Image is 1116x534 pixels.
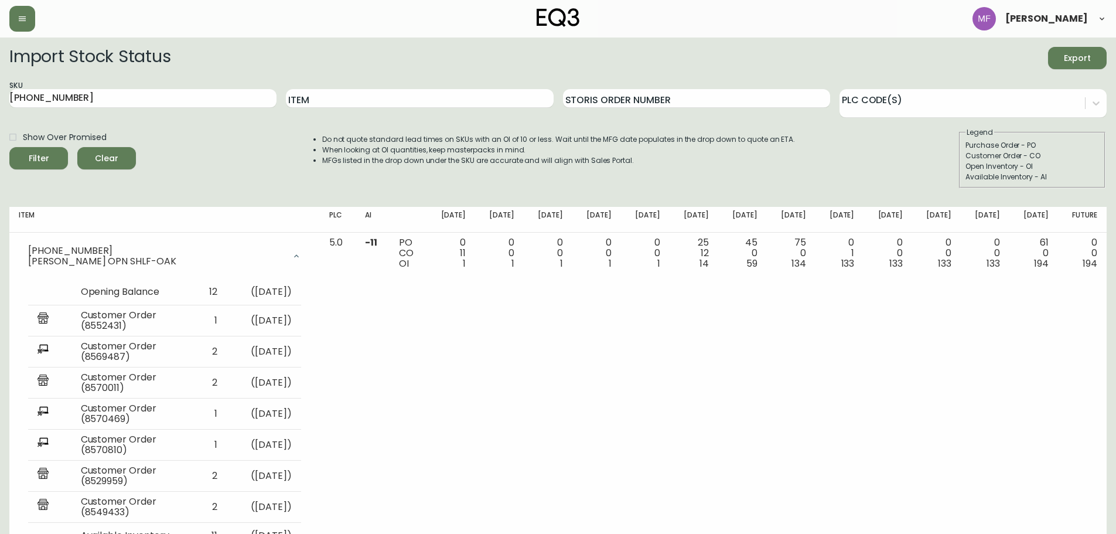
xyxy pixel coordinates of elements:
[19,237,310,275] div: [PHONE_NUMBER][PERSON_NAME] OPN SHLF-OAK
[972,7,996,30] img: 5fd4d8da6c6af95d0810e1fe9eb9239f
[825,237,855,269] div: 0 1
[572,207,621,233] th: [DATE]
[524,207,572,233] th: [DATE]
[189,430,227,461] td: 1
[475,207,524,233] th: [DATE]
[189,461,227,492] td: 2
[71,280,189,305] td: Opening Balance
[537,8,580,27] img: logo
[71,461,189,492] td: Customer Order (8529959)
[9,207,320,233] th: Item
[776,237,806,269] div: 75 0
[965,151,1099,161] div: Customer Order - CO
[1067,237,1097,269] div: 0 0
[37,499,49,513] img: retail_report.svg
[889,257,903,270] span: 133
[189,336,227,368] td: 2
[87,151,127,166] span: Clear
[189,492,227,523] td: 2
[227,492,301,523] td: ( [DATE] )
[1034,257,1049,270] span: 194
[71,430,189,461] td: Customer Order (8570810)
[699,257,709,270] span: 14
[189,280,227,305] td: 12
[227,368,301,399] td: ( [DATE] )
[767,207,815,233] th: [DATE]
[560,257,563,270] span: 1
[746,257,757,270] span: 59
[426,207,475,233] th: [DATE]
[227,336,301,368] td: ( [DATE] )
[679,237,709,269] div: 25 12
[189,368,227,399] td: 2
[37,312,49,326] img: retail_report.svg
[322,145,796,155] li: When looking at OI quantities, keep masterpacks in mind.
[189,305,227,336] td: 1
[965,127,994,138] legend: Legend
[463,257,466,270] span: 1
[922,237,951,269] div: 0 0
[873,237,903,269] div: 0 0
[23,131,107,144] span: Show Over Promised
[728,237,757,269] div: 45 0
[1009,207,1058,233] th: [DATE]
[399,237,417,269] div: PO CO
[791,257,806,270] span: 134
[71,399,189,430] td: Customer Order (8570469)
[1005,14,1088,23] span: [PERSON_NAME]
[657,257,660,270] span: 1
[621,207,670,233] th: [DATE]
[965,140,1099,151] div: Purchase Order - PO
[961,207,1009,233] th: [DATE]
[37,343,49,358] img: ecommerce_report.svg
[630,237,660,269] div: 0 0
[987,257,1000,270] span: 133
[37,468,49,482] img: retail_report.svg
[356,207,390,233] th: AI
[71,336,189,368] td: Customer Order (8569487)
[37,406,49,420] img: ecommerce_report.svg
[1048,47,1107,69] button: Export
[1083,257,1097,270] span: 194
[841,257,855,270] span: 133
[9,147,68,169] button: Filter
[670,207,718,233] th: [DATE]
[322,134,796,145] li: Do not quote standard lead times on SKUs with an OI of 10 or less. Wait until the MFG date popula...
[864,207,912,233] th: [DATE]
[227,461,301,492] td: ( [DATE] )
[436,237,466,269] div: 0 11
[227,280,301,305] td: ( [DATE] )
[1019,237,1049,269] div: 61 0
[912,207,961,233] th: [DATE]
[365,236,377,249] span: -11
[28,246,285,256] div: [PHONE_NUMBER]
[399,257,409,270] span: OI
[815,207,864,233] th: [DATE]
[71,368,189,399] td: Customer Order (8570011)
[77,147,136,169] button: Clear
[484,237,514,269] div: 0 0
[1057,51,1097,66] span: Export
[71,492,189,523] td: Customer Order (8549433)
[533,237,563,269] div: 0 0
[37,437,49,451] img: ecommerce_report.svg
[227,305,301,336] td: ( [DATE] )
[322,155,796,166] li: MFGs listed in the drop down under the SKU are accurate and will align with Sales Portal.
[227,399,301,430] td: ( [DATE] )
[71,305,189,336] td: Customer Order (8552431)
[718,207,767,233] th: [DATE]
[1058,207,1107,233] th: Future
[582,237,612,269] div: 0 0
[28,256,285,267] div: [PERSON_NAME] OPN SHLF-OAK
[965,172,1099,182] div: Available Inventory - AI
[965,161,1099,172] div: Open Inventory - OI
[227,430,301,461] td: ( [DATE] )
[9,47,170,69] h2: Import Stock Status
[189,399,227,430] td: 1
[609,257,612,270] span: 1
[511,257,514,270] span: 1
[37,375,49,389] img: retail_report.svg
[320,207,356,233] th: PLC
[970,237,1000,269] div: 0 0
[938,257,951,270] span: 133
